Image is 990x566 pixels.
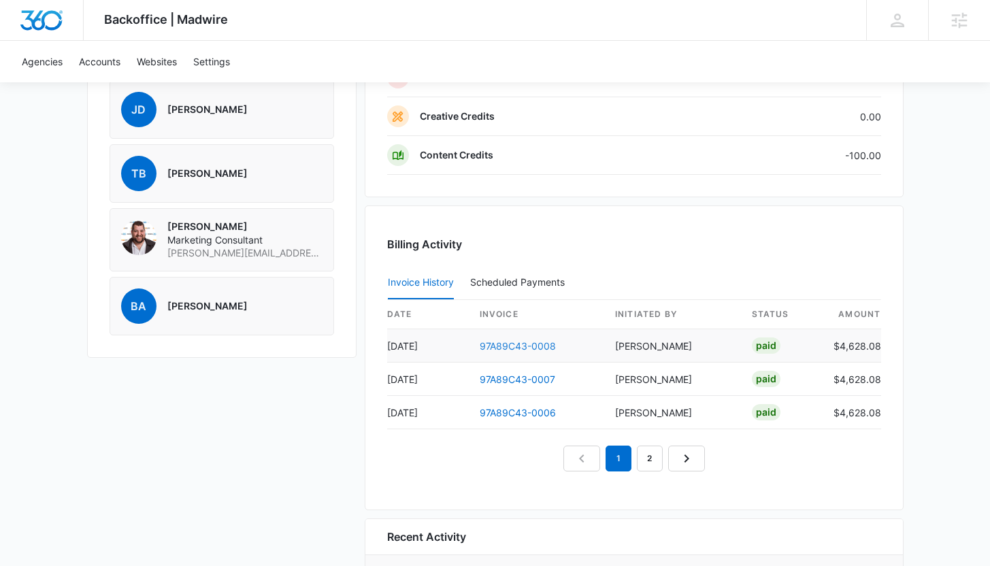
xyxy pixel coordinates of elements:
[823,396,881,429] td: $4,628.08
[129,41,185,82] a: Websites
[185,41,238,82] a: Settings
[604,396,741,429] td: [PERSON_NAME]
[104,12,228,27] span: Backoffice | Madwire
[480,373,555,385] a: 97A89C43-0007
[563,446,705,471] nav: Pagination
[387,396,469,429] td: [DATE]
[121,156,156,191] span: TB
[604,363,741,396] td: [PERSON_NAME]
[469,300,604,329] th: invoice
[420,110,495,123] p: Creative Credits
[470,278,570,287] div: Scheduled Payments
[823,329,881,363] td: $4,628.08
[606,446,631,471] em: 1
[167,246,323,260] span: [PERSON_NAME][EMAIL_ADDRESS][PERSON_NAME][DOMAIN_NAME]
[752,371,780,387] div: Paid
[388,267,454,299] button: Invoice History
[387,236,881,252] h3: Billing Activity
[604,300,741,329] th: Initiated By
[637,446,663,471] a: Page 2
[167,299,248,313] p: [PERSON_NAME]
[668,446,705,471] a: Next Page
[387,529,466,545] h6: Recent Activity
[737,136,881,175] td: -100.00
[480,340,556,352] a: 97A89C43-0008
[167,233,323,247] span: Marketing Consultant
[752,337,780,354] div: Paid
[480,407,556,418] a: 97A89C43-0006
[387,300,469,329] th: date
[121,288,156,324] span: BA
[420,148,493,162] p: Content Credits
[71,41,129,82] a: Accounts
[387,363,469,396] td: [DATE]
[167,220,323,233] p: [PERSON_NAME]
[737,97,881,136] td: 0.00
[604,329,741,363] td: [PERSON_NAME]
[752,404,780,420] div: Paid
[167,167,248,180] p: [PERSON_NAME]
[121,92,156,127] span: JD
[14,41,71,82] a: Agencies
[121,220,156,255] img: Dave Holzapfel
[167,103,248,116] p: [PERSON_NAME]
[741,300,823,329] th: status
[823,363,881,396] td: $4,628.08
[387,329,469,363] td: [DATE]
[823,300,881,329] th: amount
